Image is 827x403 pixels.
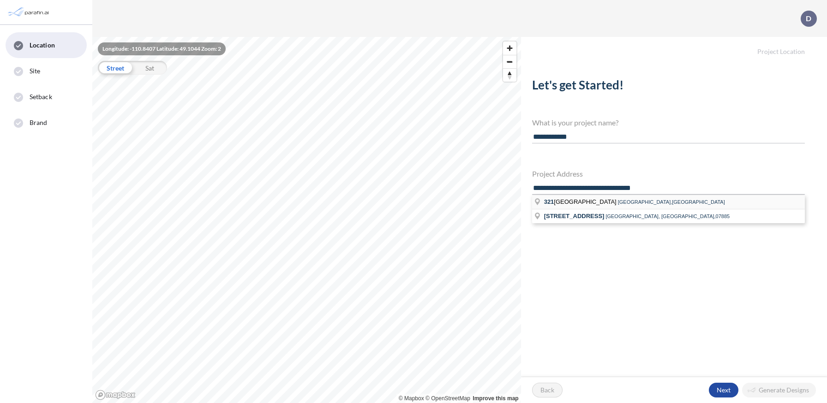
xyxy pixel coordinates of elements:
span: Brand [30,118,48,127]
button: Next [709,383,738,397]
h5: Project Location [521,37,827,56]
span: [STREET_ADDRESS] [544,213,605,219]
h4: What is your project name? [532,118,805,127]
span: [GEOGRAPHIC_DATA] [544,198,618,205]
button: Zoom in [503,41,516,55]
canvas: Map [92,37,521,403]
span: Reset bearing to north [503,69,516,82]
a: Mapbox homepage [95,390,136,400]
button: Reset bearing to north [503,68,516,82]
div: Sat [132,61,167,75]
div: Longitude: -110.8407 Latitude: 49.1044 Zoom: 2 [98,42,226,55]
span: Setback [30,92,52,101]
a: Improve this map [473,395,518,402]
a: Mapbox [399,395,424,402]
span: [GEOGRAPHIC_DATA],[GEOGRAPHIC_DATA] [618,199,725,205]
span: 321 [544,198,554,205]
h2: Let's get Started! [532,78,805,96]
p: Next [717,385,731,395]
img: Parafin [7,4,52,21]
a: OpenStreetMap [425,395,470,402]
span: Site [30,66,40,76]
button: Zoom out [503,55,516,68]
div: Street [98,61,132,75]
h4: Project Address [532,169,805,178]
span: [GEOGRAPHIC_DATA], [GEOGRAPHIC_DATA],07885 [605,213,730,219]
p: D [806,14,811,23]
span: Location [30,41,55,50]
